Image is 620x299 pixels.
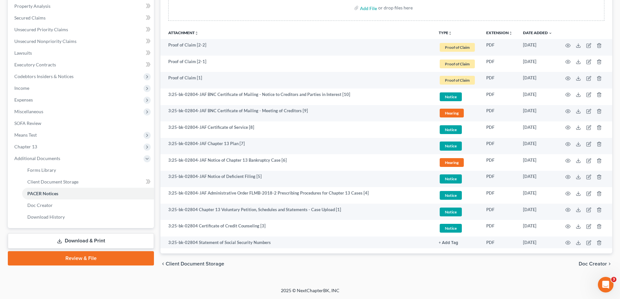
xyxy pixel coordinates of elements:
span: Expenses [14,97,33,102]
td: 3:25-bk-02804-JAF Certificate of Service [8] [160,121,434,138]
a: Attachmentunfold_more [168,30,199,35]
a: Review & File [8,251,154,265]
span: Hearing [440,158,464,167]
button: chevron_left Client Document Storage [160,261,224,266]
td: PDF [481,187,518,204]
td: 3:25-bk-02804-JAF BNC Certificate of Mailing - Meeting of Creditors [9] [160,105,434,122]
span: Forms Library [27,167,56,173]
span: Notice [440,208,462,216]
td: PDF [481,138,518,155]
a: Notice [439,173,476,184]
a: Proof of Claim [439,59,476,69]
i: unfold_more [195,31,199,35]
div: or drop files here [378,5,413,11]
span: Executory Contracts [14,62,56,67]
span: Notice [440,92,462,101]
td: PDF [481,154,518,171]
td: [DATE] [518,39,558,56]
td: 3:25-bk-02804 Chapter 13 Voluntary Petition, Schedules and Statements - Case Upload [1] [160,204,434,220]
a: Hearing [439,108,476,118]
span: Notice [440,174,462,183]
a: Hearing [439,157,476,168]
a: Proof of Claim [439,75,476,86]
button: Doc Creator chevron_right [579,261,612,266]
td: [DATE] [518,88,558,105]
td: PDF [481,39,518,56]
i: chevron_right [607,261,612,266]
a: Notice [439,91,476,102]
a: Download & Print [8,233,154,249]
span: Notice [440,142,462,150]
a: Notice [439,141,476,151]
span: Codebtors Insiders & Notices [14,74,74,79]
span: Proof of Claim [440,43,475,52]
span: Notice [440,125,462,134]
a: + Add Tag [439,239,476,246]
i: chevron_left [160,261,166,266]
a: Date Added expand_more [523,30,552,35]
td: [DATE] [518,204,558,220]
td: [DATE] [518,72,558,88]
i: unfold_more [448,31,452,35]
i: expand_more [548,31,552,35]
td: PDF [481,72,518,88]
button: TYPEunfold_more [439,31,452,35]
a: Doc Creator [22,199,154,211]
a: Notice [439,223,476,234]
a: Notice [439,207,476,217]
span: Unsecured Priority Claims [14,27,68,32]
span: Secured Claims [14,15,46,20]
a: Secured Claims [9,12,154,24]
span: Doc Creator [579,261,607,266]
span: Client Document Storage [27,179,78,184]
div: 2025 © NextChapterBK, INC [125,287,496,299]
span: PACER Notices [27,191,58,196]
td: [DATE] [518,171,558,187]
span: Unsecured Nonpriority Claims [14,38,76,44]
span: SOFA Review [14,120,41,126]
span: Miscellaneous [14,109,43,114]
a: SOFA Review [9,117,154,129]
td: 3:25-bk-02804-JAF Chapter 13 Plan [7] [160,138,434,155]
span: Additional Documents [14,156,60,161]
span: Doc Creator [27,202,53,208]
a: Extensionunfold_more [486,30,513,35]
td: PDF [481,121,518,138]
td: PDF [481,105,518,122]
span: Means Test [14,132,37,138]
td: PDF [481,237,518,248]
td: [DATE] [518,56,558,72]
td: PDF [481,171,518,187]
td: 3:25-bk-02804-JAF Administrative Order FLMB-2018-2 Prescribing Procedures for Chapter 13 Cases [4] [160,187,434,204]
td: 3:25-bk-02804 Statement of Social Security Numbers [160,237,434,248]
span: Notice [440,191,462,200]
td: PDF [481,88,518,105]
span: Notice [440,224,462,233]
a: Lawsuits [9,47,154,59]
span: Lawsuits [14,50,32,56]
td: 3:25-bk-02804-JAF Notice of Deficient Filing [5] [160,171,434,187]
td: [DATE] [518,187,558,204]
a: Notice [439,190,476,201]
a: Forms Library [22,164,154,176]
span: Hearing [440,109,464,117]
a: Proof of Claim [439,42,476,53]
a: Client Document Storage [22,176,154,188]
span: Proof of Claim [440,60,475,68]
a: Unsecured Nonpriority Claims [9,35,154,47]
td: Proof of Claim [2-1] [160,56,434,72]
td: PDF [481,204,518,220]
span: Chapter 13 [14,144,37,149]
td: 3:25-bk-02804 Certificate of Credit Counseling [3] [160,220,434,237]
td: [DATE] [518,154,558,171]
td: [DATE] [518,138,558,155]
td: 3:25-bk-02804-JAF Notice of Chapter 13 Bankruptcy Case [6] [160,154,434,171]
td: [DATE] [518,220,558,237]
a: Executory Contracts [9,59,154,71]
iframe: Intercom live chat [598,277,613,292]
td: Proof of Claim [2-2] [160,39,434,56]
span: Client Document Storage [166,261,224,266]
a: Property Analysis [9,0,154,12]
td: PDF [481,220,518,237]
span: Income [14,85,29,91]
